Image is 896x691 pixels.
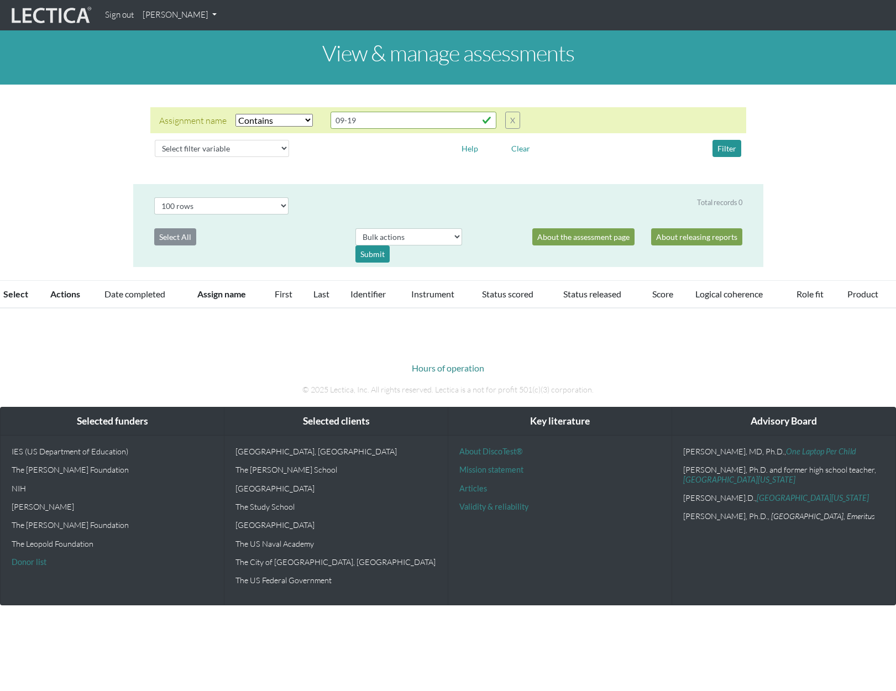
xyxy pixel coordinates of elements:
[506,140,535,157] button: Clear
[457,140,483,157] button: Help
[563,289,621,299] a: Status released
[683,447,884,456] p: [PERSON_NAME], MD, Ph.D.,
[459,447,522,456] a: About DiscoTest®
[12,484,213,493] p: NIH
[313,289,329,299] a: Last
[797,289,824,299] a: Role fit
[235,520,437,530] p: [GEOGRAPHIC_DATA]
[505,112,520,129] button: X
[235,557,437,567] p: The City of [GEOGRAPHIC_DATA], [GEOGRAPHIC_DATA]
[768,511,875,521] em: , [GEOGRAPHIC_DATA], Emeritus
[482,289,533,299] a: Status scored
[683,511,884,521] p: [PERSON_NAME], Ph.D.
[9,5,92,26] img: lecticalive
[235,484,437,493] p: [GEOGRAPHIC_DATA]
[12,520,213,530] p: The [PERSON_NAME] Foundation
[355,245,390,263] div: Submit
[235,502,437,511] p: The Study School
[459,484,487,493] a: Articles
[235,447,437,456] p: [GEOGRAPHIC_DATA], [GEOGRAPHIC_DATA]
[695,289,763,299] a: Logical coherence
[235,465,437,474] p: The [PERSON_NAME] School
[154,228,196,245] button: Select All
[235,575,437,585] p: The US Federal Government
[651,228,742,245] a: About releasing reports
[159,114,227,127] div: Assignment name
[350,289,386,299] a: Identifier
[138,4,221,26] a: [PERSON_NAME]
[712,140,741,157] button: Filter
[683,475,795,484] a: [GEOGRAPHIC_DATA][US_STATE]
[683,465,884,484] p: [PERSON_NAME], Ph.D. and former high school teacher,
[142,384,755,396] p: © 2025 Lectica, Inc. All rights reserved. Lectica is a not for profit 501(c)(3) corporation.
[672,407,895,436] div: Advisory Board
[457,142,483,153] a: Help
[44,281,98,308] th: Actions
[847,289,878,299] a: Product
[786,447,856,456] a: One Laptop Per Child
[12,539,213,548] p: The Leopold Foundation
[697,197,742,208] div: Total records 0
[459,502,528,511] a: Validity & reliability
[12,447,213,456] p: IES (US Department of Education)
[448,407,672,436] div: Key literature
[224,407,448,436] div: Selected clients
[757,493,869,502] a: [GEOGRAPHIC_DATA][US_STATE]
[532,228,635,245] a: About the assessment page
[12,465,213,474] p: The [PERSON_NAME] Foundation
[235,539,437,548] p: The US Naval Academy
[683,493,884,502] p: [PERSON_NAME].D.,
[652,289,673,299] a: Score
[275,289,292,299] a: First
[12,502,213,511] p: [PERSON_NAME]
[12,557,46,567] a: Donor list
[191,281,268,308] th: Assign name
[1,407,224,436] div: Selected funders
[411,289,454,299] a: Instrument
[104,289,165,299] a: Date completed
[412,363,484,373] a: Hours of operation
[101,4,138,26] a: Sign out
[459,465,523,474] a: Mission statement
